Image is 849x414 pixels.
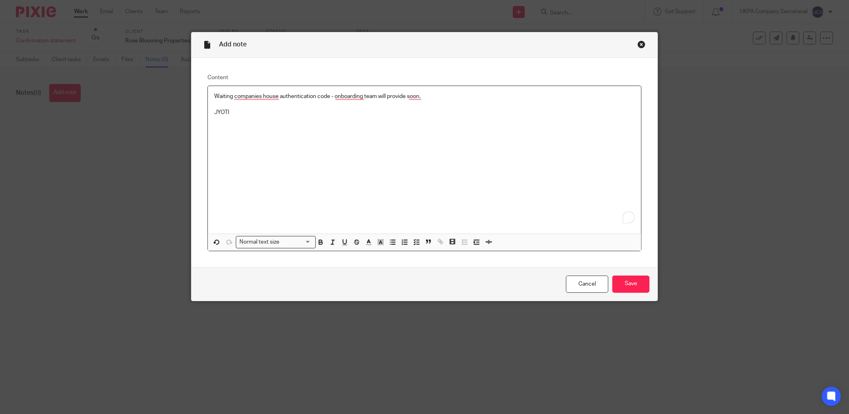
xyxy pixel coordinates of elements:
[219,41,247,48] span: Add note
[208,86,641,234] div: To enrich screen reader interactions, please activate Accessibility in Grammarly extension settings
[238,238,281,246] span: Normal text size
[282,238,311,246] input: Search for option
[214,92,635,100] p: Waiting companies house authentication code - onboarding team will provide soon.
[207,74,642,82] label: Content
[566,276,608,293] a: Cancel
[638,40,646,48] div: Close this dialog window
[612,276,650,293] input: Save
[236,236,316,248] div: Search for option
[214,108,635,116] p: JYOTI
